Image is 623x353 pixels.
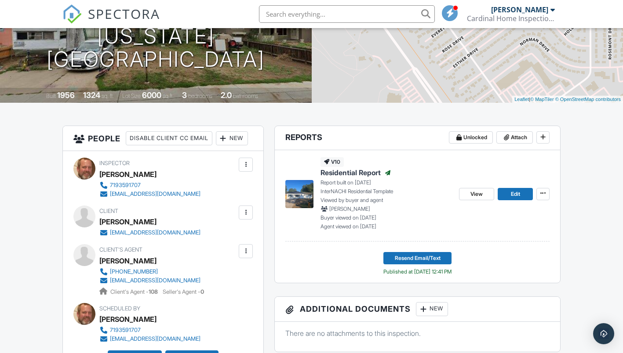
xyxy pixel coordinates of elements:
[99,335,200,343] a: [EMAIL_ADDRESS][DOMAIN_NAME]
[110,335,200,342] div: [EMAIL_ADDRESS][DOMAIN_NAME]
[163,93,174,99] span: sq.ft.
[99,276,200,285] a: [EMAIL_ADDRESS][DOMAIN_NAME]
[102,93,114,99] span: sq. ft.
[188,93,212,99] span: bedrooms
[275,297,560,322] h3: Additional Documents
[467,14,555,23] div: Cardinal Home Inspections, LLC
[555,97,621,102] a: © OpenStreetMap contributors
[110,327,141,334] div: 7193591707
[99,246,142,253] span: Client's Agent
[416,302,448,316] div: New
[233,93,258,99] span: bathrooms
[259,5,435,23] input: Search everything...
[110,229,200,236] div: [EMAIL_ADDRESS][DOMAIN_NAME]
[110,182,141,189] div: 7193591707
[99,228,200,237] a: [EMAIL_ADDRESS][DOMAIN_NAME]
[99,326,200,335] a: 7193591707
[62,12,160,30] a: SPECTORA
[99,208,118,214] span: Client
[63,126,263,151] h3: People
[163,288,204,295] span: Seller's Agent -
[110,268,158,275] div: [PHONE_NUMBER]
[110,191,200,198] div: [EMAIL_ADDRESS][DOMAIN_NAME]
[593,323,614,344] div: Open Intercom Messenger
[99,160,130,166] span: Inspector
[46,93,56,99] span: Built
[182,90,187,100] div: 3
[99,181,200,190] a: 7193591707
[221,90,232,100] div: 2.0
[142,90,161,100] div: 6000
[110,288,159,295] span: Client's Agent -
[99,267,200,276] a: [PHONE_NUMBER]
[99,305,140,312] span: Scheduled By
[512,96,623,103] div: |
[491,5,548,14] div: [PERSON_NAME]
[88,4,160,23] span: SPECTORA
[99,254,157,267] a: [PERSON_NAME]
[99,215,157,228] div: [PERSON_NAME]
[57,90,75,100] div: 1956
[83,90,100,100] div: 1324
[14,1,298,71] h1: 108 Rose Dr [US_STATE][GEOGRAPHIC_DATA]
[110,277,200,284] div: [EMAIL_ADDRESS][DOMAIN_NAME]
[285,328,550,338] p: There are no attachments to this inspection.
[122,93,141,99] span: Lot Size
[200,288,204,295] strong: 0
[216,131,248,145] div: New
[530,97,554,102] a: © MapTiler
[99,313,157,326] div: [PERSON_NAME]
[149,288,158,295] strong: 108
[62,4,82,24] img: The Best Home Inspection Software - Spectora
[99,168,157,181] div: [PERSON_NAME]
[99,190,200,198] a: [EMAIL_ADDRESS][DOMAIN_NAME]
[514,97,529,102] a: Leaflet
[126,131,212,145] div: Disable Client CC Email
